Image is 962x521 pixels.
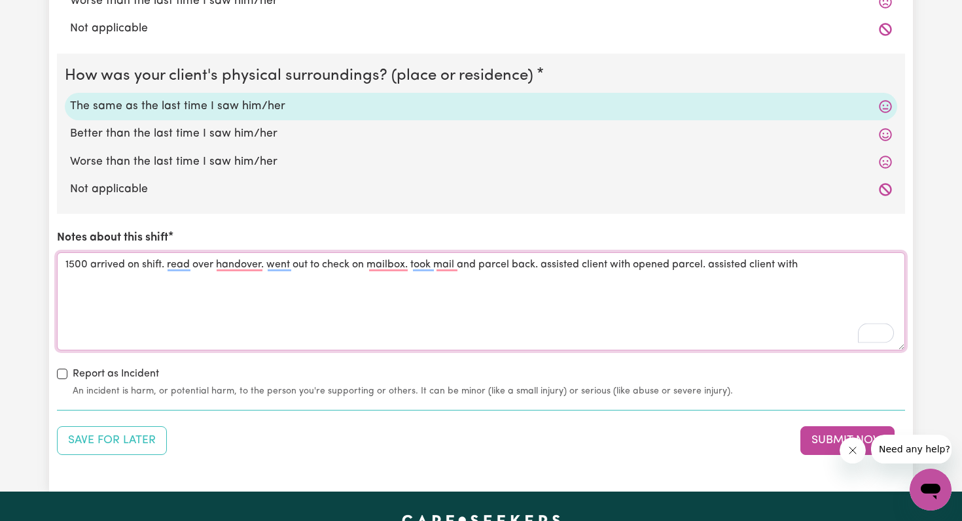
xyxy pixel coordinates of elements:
[70,181,892,198] label: Not applicable
[73,366,159,382] label: Report as Incident
[910,469,952,511] iframe: Button to launch messaging window
[57,252,905,350] textarea: To enrich screen reader interactions, please activate Accessibility in Grammarly extension settings
[73,384,905,398] small: An incident is harm, or potential harm, to the person you're supporting or others. It can be mino...
[840,437,866,463] iframe: Close message
[57,426,167,455] button: Save your job report
[70,154,892,171] label: Worse than the last time I saw him/her
[70,20,892,37] label: Not applicable
[70,126,892,143] label: Better than the last time I saw him/her
[871,435,952,463] iframe: Message from company
[70,98,892,115] label: The same as the last time I saw him/her
[65,64,539,88] legend: How was your client's physical surroundings? (place or residence)
[57,229,168,246] label: Notes about this shift
[800,426,895,455] button: Submit your job report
